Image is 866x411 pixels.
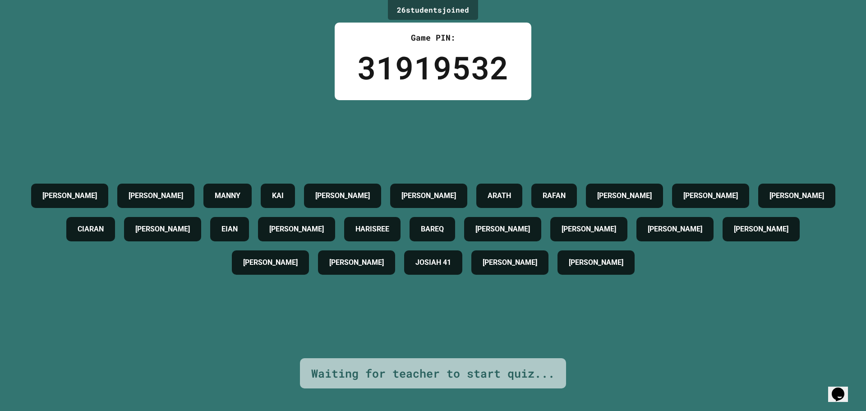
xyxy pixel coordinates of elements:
h4: CIARAN [78,224,104,235]
h4: [PERSON_NAME] [475,224,530,235]
h4: KAI [272,190,284,201]
h4: [PERSON_NAME] [683,190,738,201]
h4: [PERSON_NAME] [315,190,370,201]
h4: [PERSON_NAME] [483,257,537,268]
h4: [PERSON_NAME] [734,224,788,235]
h4: [PERSON_NAME] [135,224,190,235]
h4: [PERSON_NAME] [401,190,456,201]
div: 31919532 [357,44,509,91]
h4: [PERSON_NAME] [129,190,183,201]
h4: MANNY [215,190,240,201]
h4: RAFAN [543,190,566,201]
h4: JOSIAH 41 [415,257,451,268]
h4: [PERSON_NAME] [648,224,702,235]
h4: HARISREE [355,224,389,235]
h4: [PERSON_NAME] [329,257,384,268]
h4: [PERSON_NAME] [569,257,623,268]
h4: ARATH [488,190,511,201]
h4: [PERSON_NAME] [597,190,652,201]
div: Waiting for teacher to start quiz... [311,365,555,382]
h4: [PERSON_NAME] [562,224,616,235]
h4: BAREQ [421,224,444,235]
h4: [PERSON_NAME] [269,224,324,235]
div: Game PIN: [357,32,509,44]
h4: [PERSON_NAME] [42,190,97,201]
h4: [PERSON_NAME] [243,257,298,268]
iframe: chat widget [828,375,857,402]
h4: [PERSON_NAME] [769,190,824,201]
h4: EIAN [221,224,238,235]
